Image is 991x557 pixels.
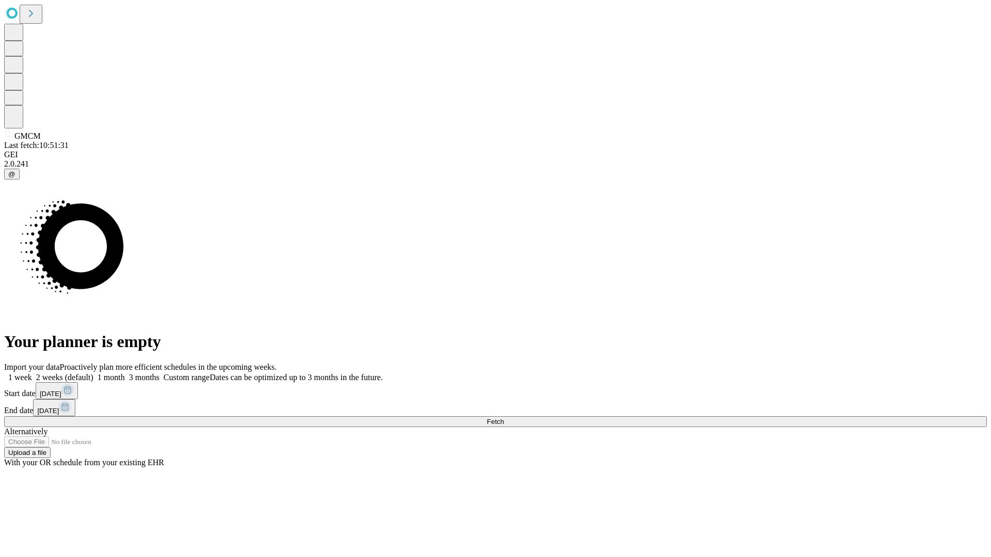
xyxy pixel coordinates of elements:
[487,418,504,425] span: Fetch
[8,373,32,382] span: 1 week
[4,141,69,150] span: Last fetch: 10:51:31
[14,132,41,140] span: GMCM
[36,382,78,399] button: [DATE]
[4,169,20,179] button: @
[4,427,47,436] span: Alternatively
[60,363,277,371] span: Proactively plan more efficient schedules in the upcoming weeks.
[4,150,987,159] div: GEI
[4,159,987,169] div: 2.0.241
[4,416,987,427] button: Fetch
[4,382,987,399] div: Start date
[4,399,987,416] div: End date
[4,363,60,371] span: Import your data
[4,332,987,351] h1: Your planner is empty
[210,373,382,382] span: Dates can be optimized up to 3 months in the future.
[129,373,159,382] span: 3 months
[164,373,210,382] span: Custom range
[36,373,93,382] span: 2 weeks (default)
[4,447,51,458] button: Upload a file
[33,399,75,416] button: [DATE]
[8,170,15,178] span: @
[40,390,61,398] span: [DATE]
[98,373,125,382] span: 1 month
[37,407,59,415] span: [DATE]
[4,458,164,467] span: With your OR schedule from your existing EHR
